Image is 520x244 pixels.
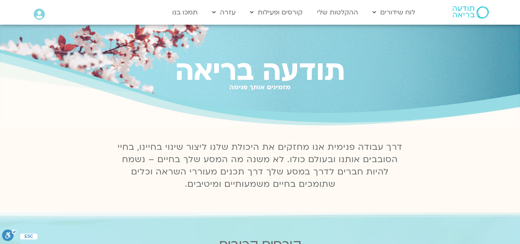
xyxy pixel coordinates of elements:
a: ההקלטות שלי [313,5,362,20]
img: תודעה בריאה [453,6,489,19]
a: קורסים ופעילות [246,5,307,20]
a: לוח שידורים [368,5,419,20]
a: עזרה [208,5,240,20]
p: דרך עבודה פנימית אנו מחזקים את היכולת שלנו ליצור שינוי בחיינו, בחיי הסובבים אותנו ובעולם כולו. לא... [113,141,407,191]
a: תמכו בנו [168,5,202,20]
